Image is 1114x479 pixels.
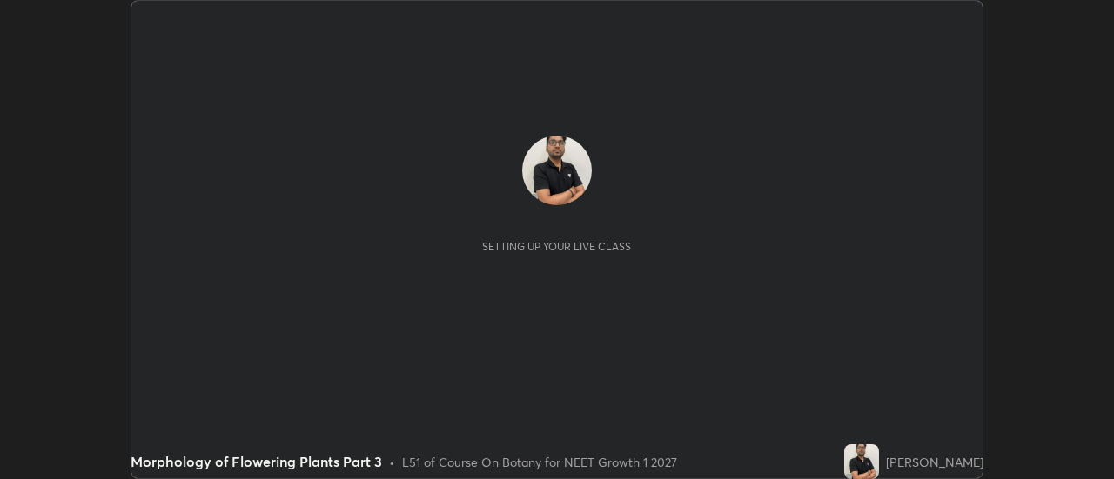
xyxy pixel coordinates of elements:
div: Morphology of Flowering Plants Part 3 [131,451,382,472]
div: [PERSON_NAME] [886,453,983,471]
div: • [389,453,395,471]
div: L51 of Course On Botany for NEET Growth 1 2027 [402,453,677,471]
div: Setting up your live class [482,240,631,253]
img: b2da9b2492c24f11b274d36eb37de468.jpg [844,444,879,479]
img: b2da9b2492c24f11b274d36eb37de468.jpg [522,136,592,205]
